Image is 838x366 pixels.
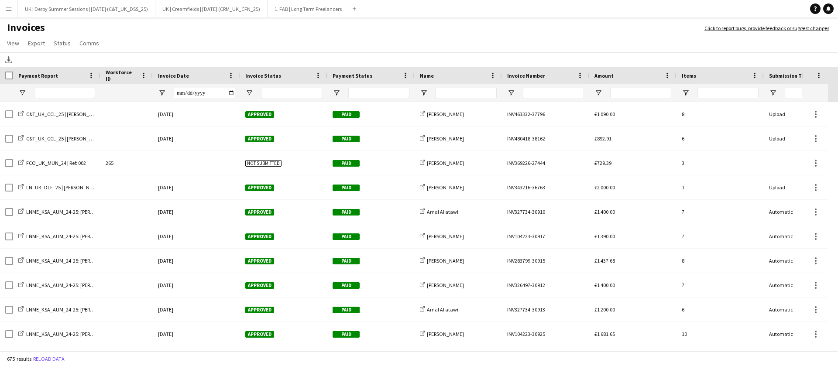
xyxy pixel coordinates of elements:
span: £1 200.00 [594,306,615,313]
button: UK | Derby Summer Sessions | [DATE] (C&T_UK_DSS_25) [18,0,155,17]
div: 6 [677,298,764,322]
span: LNME_KSA_AUM_24-25: [PERSON_NAME] | [PERSON_NAME] [26,257,158,264]
span: Approved [245,136,274,142]
span: Name [420,72,434,79]
div: [DATE] [153,200,240,224]
span: LNME_KSA_AUM_24-25: [PERSON_NAME] | [PERSON_NAME] [26,233,158,239]
span: Paid [333,209,360,215]
div: INV327734-30913 [502,298,589,322]
a: C&T_UK_CCL_25 | [PERSON_NAME] [18,111,104,117]
div: 3 [677,151,764,175]
a: Status [50,38,74,49]
span: Status [54,39,71,47]
span: £1 090.00 [594,111,615,117]
button: Open Filter Menu [769,89,777,97]
a: LNME_KSA_AUM_24-25: [PERSON_NAME] | [PERSON_NAME] [18,282,158,288]
div: INV104223-30925 [502,322,589,346]
button: Open Filter Menu [507,89,515,97]
button: Open Filter Menu [158,89,166,97]
span: Approved [245,185,274,191]
button: UK | Creamfields | [DATE] (CRM_UK_CFN_25) [155,0,268,17]
span: Paid [333,258,360,264]
button: Open Filter Menu [682,89,690,97]
a: C&T_UK_CCL_25 | [PERSON_NAME] [18,135,104,142]
button: Open Filter Menu [18,89,26,97]
div: 1 [677,175,764,199]
div: 7 [677,273,764,297]
span: [PERSON_NAME] [427,331,464,337]
a: Export [24,38,48,49]
div: [DATE] [153,249,240,273]
a: LNME_KSA_AUM_24-25: [PERSON_NAME] & [PERSON_NAME] | [PERSON_NAME] [18,331,199,337]
span: £1 681.65 [594,331,615,337]
span: Approved [245,282,274,289]
span: C&T_UK_CCL_25 | [PERSON_NAME] [26,135,104,142]
span: Paid [333,160,360,167]
span: Workforce ID [106,69,137,82]
button: Open Filter Menu [245,89,253,97]
span: Amount [594,72,614,79]
span: LN_UK_DLF_25 | [PERSON_NAME] | Advance Days [26,184,136,191]
button: 1. FAB | Long Term Freelancers [268,0,349,17]
div: [DATE] [153,175,240,199]
span: £2 000.00 [594,184,615,191]
span: Paid [333,233,360,240]
span: [PERSON_NAME] [427,160,464,166]
div: [DATE] [153,224,240,248]
span: £1 400.00 [594,209,615,215]
span: Approved [245,307,274,313]
button: Open Filter Menu [420,89,428,97]
span: Paid [333,282,360,289]
span: Invoice Date [158,72,189,79]
a: Comms [76,38,103,49]
span: Comms [79,39,99,47]
a: LN_UK_DLF_25 | [PERSON_NAME] | Advance Days [18,184,136,191]
div: [DATE] [153,102,240,126]
div: 8 [677,249,764,273]
div: INV369226-27444 [502,151,589,175]
span: C&T_UK_CCL_25 | [PERSON_NAME] [26,111,104,117]
div: [DATE] [153,273,240,297]
input: Invoice Date Filter Input [174,88,235,98]
div: INV283799-30915 [502,249,589,273]
a: LNME_KSA_AUM_24-25: [PERSON_NAME] | Amal Al Atawi [18,209,152,215]
div: [DATE] [153,298,240,322]
span: [PERSON_NAME] [427,257,464,264]
input: Items Filter Input [697,88,759,98]
div: INV326497-30912 [502,273,589,297]
button: Reload data [31,354,66,364]
span: [PERSON_NAME] [427,282,464,288]
a: Click to report bugs, provide feedback or suggest changes [704,24,829,32]
a: FCO_UK_MUN_24 | Ref: 002 [18,160,86,166]
div: 8 [677,102,764,126]
span: LNME_KSA_AUM_24-25: [PERSON_NAME] | [PERSON_NAME] [26,282,158,288]
div: [DATE] [153,127,240,151]
span: View [7,39,19,47]
span: Payment Status [333,72,372,79]
input: Invoice Number Filter Input [523,88,584,98]
span: FCO_UK_MUN_24 | Ref: 002 [26,160,86,166]
app-action-btn: Download [3,55,14,65]
span: £892.91 [594,135,611,142]
div: INV343216-36763 [502,175,589,199]
input: Invoice Status Filter Input [261,88,322,98]
span: Paid [333,136,360,142]
input: Name Filter Input [436,88,497,98]
a: LNME_KSA_AUM_24-25: [PERSON_NAME] & [PERSON_NAME] | [PERSON_NAME] [18,306,199,313]
span: Payment Report [18,72,58,79]
span: £1 437.68 [594,257,615,264]
div: 265 [100,151,153,175]
span: £1 390.00 [594,233,615,239]
span: [PERSON_NAME] [427,184,464,191]
a: View [3,38,23,49]
span: Invoice Status [245,72,281,79]
span: Export [28,39,45,47]
div: INV327734-30910 [502,200,589,224]
span: Approved [245,258,274,264]
button: Open Filter Menu [333,89,340,97]
span: LNME_KSA_AUM_24-25: [PERSON_NAME] & [PERSON_NAME] | [PERSON_NAME] [26,331,199,337]
span: Items [682,72,696,79]
div: 6 [677,127,764,151]
span: [PERSON_NAME] [427,233,464,239]
div: 7 [677,224,764,248]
